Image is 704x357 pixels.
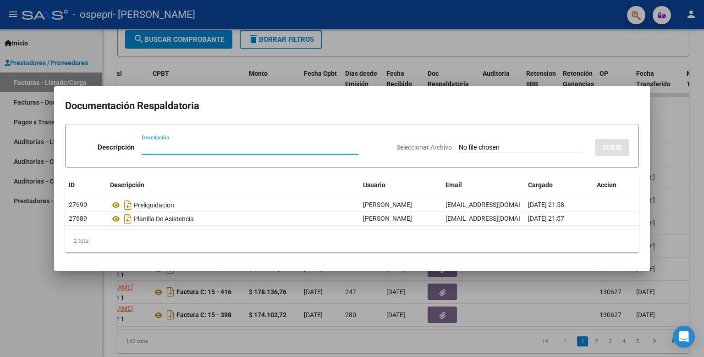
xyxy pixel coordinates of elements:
[69,181,75,189] span: ID
[673,326,695,348] div: Open Intercom Messenger
[442,175,524,195] datatable-header-cell: Email
[524,175,593,195] datatable-header-cell: Cargado
[528,181,553,189] span: Cargado
[65,175,106,195] datatable-header-cell: ID
[595,139,629,156] button: SUBIR
[602,144,622,152] span: SUBIR
[363,201,412,208] span: [PERSON_NAME]
[122,212,134,226] i: Descargar documento
[396,144,452,151] span: Seleccionar Archivo
[65,229,639,252] div: 2 total
[597,181,616,189] span: Accion
[593,175,639,195] datatable-header-cell: Accion
[363,215,412,222] span: [PERSON_NAME]
[528,201,564,208] span: [DATE] 21:58
[69,201,87,208] span: 27690
[359,175,442,195] datatable-header-cell: Usuario
[445,181,462,189] span: Email
[363,181,385,189] span: Usuario
[65,97,639,115] h2: Documentación Respaldatoria
[98,142,134,153] p: Descripción
[445,215,547,222] span: [EMAIL_ADDRESS][DOMAIN_NAME]
[445,201,547,208] span: [EMAIL_ADDRESS][DOMAIN_NAME]
[110,198,356,212] div: Preliquidacion
[106,175,359,195] datatable-header-cell: Descripción
[110,212,356,226] div: Planilla De Asistencia
[528,215,564,222] span: [DATE] 21:57
[122,198,134,212] i: Descargar documento
[69,215,87,222] span: 27689
[110,181,144,189] span: Descripción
